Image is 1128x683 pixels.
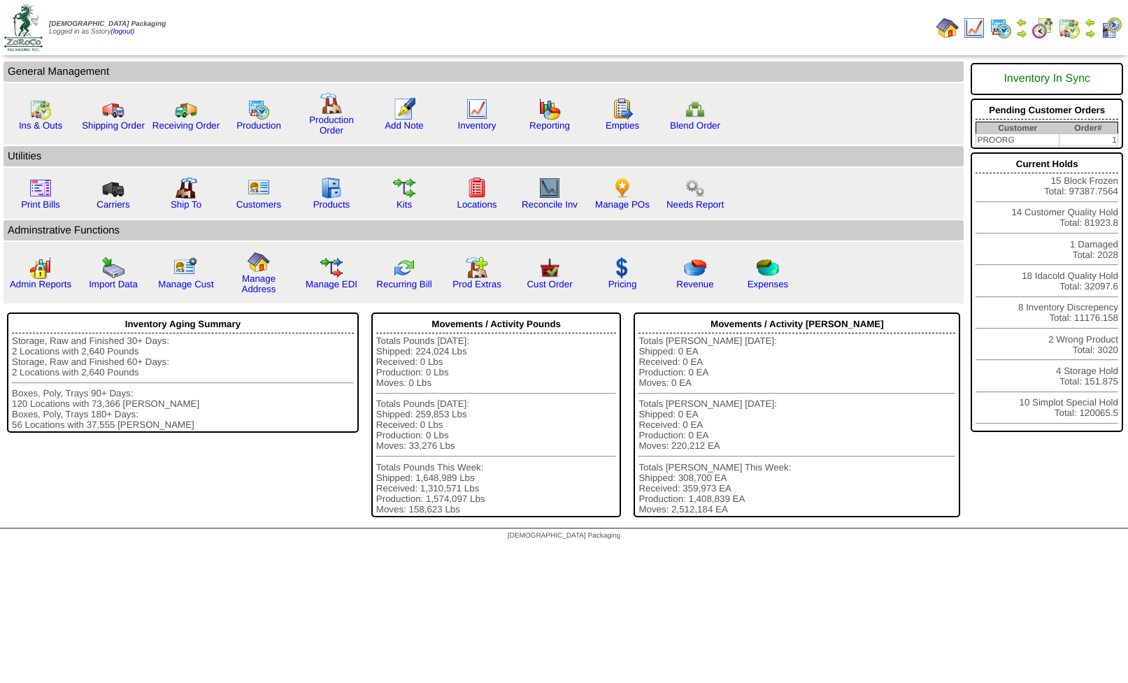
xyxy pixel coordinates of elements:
img: calendarprod.gif [990,17,1012,39]
a: Locations [457,199,497,210]
span: Logged in as Sstory [49,20,166,36]
img: network.png [684,98,706,120]
a: Reconcile Inv [522,199,578,210]
img: calendarinout.gif [1058,17,1080,39]
a: Add Note [385,120,424,131]
img: arrowright.gif [1016,28,1027,39]
td: Utilities [3,146,964,166]
a: Carriers [97,199,129,210]
img: factory2.gif [175,177,197,199]
a: Manage Address [242,273,276,294]
div: Inventory In Sync [976,66,1118,92]
img: calendarinout.gif [29,98,52,120]
img: arrowleft.gif [1016,17,1027,28]
a: Empties [606,120,639,131]
img: orders.gif [393,98,415,120]
img: graph2.png [29,257,52,279]
img: import.gif [102,257,124,279]
a: Blend Order [670,120,720,131]
div: Inventory Aging Summary [12,315,354,333]
img: truck2.gif [175,98,197,120]
img: calendarprod.gif [248,98,270,120]
a: Manage EDI [306,279,357,289]
img: calendarblend.gif [1031,17,1054,39]
img: truck.gif [102,98,124,120]
a: Revenue [676,279,713,289]
img: customers.gif [248,177,270,199]
a: Manage Cust [158,279,213,289]
div: Movements / Activity Pounds [376,315,617,333]
img: pie_chart2.png [757,257,779,279]
span: [DEMOGRAPHIC_DATA] Packaging [508,532,620,540]
a: Prod Extras [452,279,501,289]
a: Production Order [309,115,354,136]
a: Needs Report [666,199,724,210]
img: locations.gif [466,177,488,199]
div: 15 Block Frozen Total: 97387.7564 14 Customer Quality Hold Total: 81923.8 1 Damaged Total: 2028 1... [971,152,1123,432]
img: calendarcustomer.gif [1100,17,1122,39]
div: Pending Customer Orders [976,101,1118,120]
img: workflow.gif [393,177,415,199]
img: pie_chart.png [684,257,706,279]
th: Customer [976,122,1059,134]
img: line_graph2.gif [538,177,561,199]
td: Adminstrative Functions [3,220,964,240]
a: Products [313,199,350,210]
img: invoice2.gif [29,177,52,199]
a: Customers [236,199,281,210]
a: Import Data [89,279,138,289]
img: dollar.gif [611,257,634,279]
a: Receiving Order [152,120,220,131]
a: Manage POs [595,199,650,210]
img: cust_order.png [538,257,561,279]
div: Current Holds [976,155,1118,173]
img: workorder.gif [611,98,634,120]
img: cabinet.gif [320,177,343,199]
div: Totals Pounds [DATE]: Shipped: 224,024 Lbs Received: 0 Lbs Production: 0 Lbs Moves: 0 Lbs Totals ... [376,336,617,515]
img: truck3.gif [102,177,124,199]
a: Print Bills [21,199,60,210]
img: prodextras.gif [466,257,488,279]
a: Reporting [529,120,570,131]
td: PROORG [976,134,1059,146]
a: (logout) [110,28,134,36]
a: Ins & Outs [19,120,62,131]
img: reconcile.gif [393,257,415,279]
a: Expenses [748,279,789,289]
a: Cust Order [527,279,572,289]
a: Admin Reports [10,279,71,289]
img: arrowright.gif [1085,28,1096,39]
img: workflow.png [684,177,706,199]
img: edi.gif [320,257,343,279]
td: General Management [3,62,964,82]
img: line_graph.gif [963,17,985,39]
img: home.gif [248,251,270,273]
img: managecust.png [173,257,199,279]
td: 1 [1059,134,1118,146]
a: Pricing [608,279,637,289]
th: Order# [1059,122,1118,134]
a: Shipping Order [82,120,145,131]
div: Movements / Activity [PERSON_NAME] [638,315,955,333]
a: Production [236,120,281,131]
img: po.png [611,177,634,199]
a: Recurring Bill [376,279,431,289]
div: Storage, Raw and Finished 30+ Days: 2 Locations with 2,640 Pounds Storage, Raw and Finished 60+ D... [12,336,354,430]
img: home.gif [936,17,959,39]
div: Totals [PERSON_NAME] [DATE]: Shipped: 0 EA Received: 0 EA Production: 0 EA Moves: 0 EA Totals [PE... [638,336,955,515]
span: [DEMOGRAPHIC_DATA] Packaging [49,20,166,28]
a: Kits [397,199,412,210]
img: line_graph.gif [466,98,488,120]
a: Ship To [171,199,201,210]
img: zoroco-logo-small.webp [4,4,43,51]
img: arrowleft.gif [1085,17,1096,28]
img: graph.gif [538,98,561,120]
img: factory.gif [320,92,343,115]
a: Inventory [458,120,497,131]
